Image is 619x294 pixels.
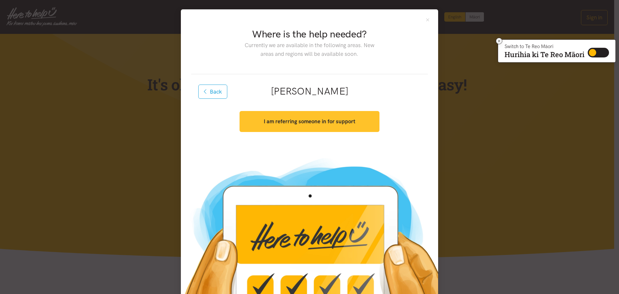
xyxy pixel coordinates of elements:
button: Back [198,85,227,99]
strong: I am referring someone in for support [264,118,355,125]
h2: Where is the help needed? [240,27,379,41]
button: I am referring someone in for support [240,111,379,132]
button: Close [425,17,430,23]
h2: [PERSON_NAME] [201,85,418,98]
p: Hurihia ki Te Reo Māori [505,52,585,57]
p: Switch to Te Reo Māori [505,45,585,48]
p: Currently we are available in the following areas. New areas and regions will be available soon. [240,41,379,58]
